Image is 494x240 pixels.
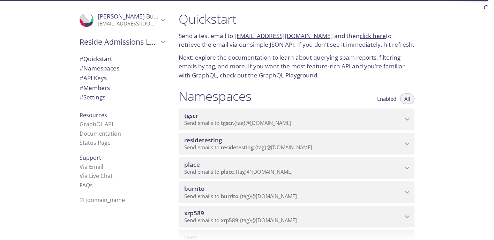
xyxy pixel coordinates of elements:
[221,119,233,126] span: tgscr
[80,64,83,72] span: #
[90,181,93,189] span: s
[98,12,180,20] span: [PERSON_NAME] Bukovetskiy
[74,83,170,93] div: Members
[179,181,414,203] div: burrito namespace
[259,71,317,79] a: GraphQL Playground
[184,185,204,193] span: burrito
[373,93,401,104] button: Enabled
[179,157,414,179] div: place namespace
[184,217,297,224] span: Send emails to . {tag} @[DOMAIN_NAME]
[80,93,83,101] span: #
[179,133,414,155] div: residetesting namespace
[80,111,107,119] span: Resources
[80,181,93,189] a: FAQ
[179,31,414,49] p: Send a test email to and then to retrieve the email via our simple JSON API. If you don't see it ...
[80,120,113,128] a: GraphQL API
[80,154,101,162] span: Support
[80,55,112,63] span: Quickstart
[221,168,234,175] span: place
[184,119,291,126] span: Send emails to . {tag} @[DOMAIN_NAME]
[179,11,414,27] h1: Quickstart
[80,74,83,82] span: #
[80,196,127,204] span: © [DOMAIN_NAME]
[184,193,297,200] span: Send emails to . {tag} @[DOMAIN_NAME]
[400,93,414,104] button: All
[80,55,83,63] span: #
[179,53,414,80] p: Next: explore the to learn about querying spam reports, filtering emails by tag, and more. If you...
[179,108,414,130] div: tgscr namespace
[221,144,254,151] span: residetesting
[184,112,198,120] span: tgscr
[221,217,238,224] span: xrp589
[221,193,238,200] span: burrito
[74,33,170,51] div: Reside Admissions LLC team
[184,160,200,168] span: place
[74,8,170,31] div: Viktor Bukovetskiy
[80,37,158,47] span: Reside Admissions LLC team
[234,32,333,40] a: [EMAIL_ADDRESS][DOMAIN_NAME]
[98,20,158,27] p: [EMAIL_ADDRESS][DOMAIN_NAME]
[184,136,222,144] span: residetesting
[184,209,204,217] span: xrp589
[80,64,119,72] span: Namespaces
[179,88,252,104] h1: Namespaces
[80,139,111,147] a: Status Page
[228,53,271,61] a: documentation
[179,206,414,227] div: xrp589 namespace
[80,163,103,171] a: Via Email
[74,63,170,73] div: Namespaces
[80,130,121,137] a: Documentation
[74,92,170,102] div: Team Settings
[80,93,105,101] span: Settings
[360,32,386,40] a: click here
[80,172,113,180] a: Via Live Chat
[184,168,293,175] span: Send emails to . {tag} @[DOMAIN_NAME]
[80,84,110,92] span: Members
[74,54,170,64] div: Quickstart
[80,84,83,92] span: #
[184,144,312,151] span: Send emails to . {tag} @[DOMAIN_NAME]
[80,74,107,82] span: API Keys
[74,73,170,83] div: API Keys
